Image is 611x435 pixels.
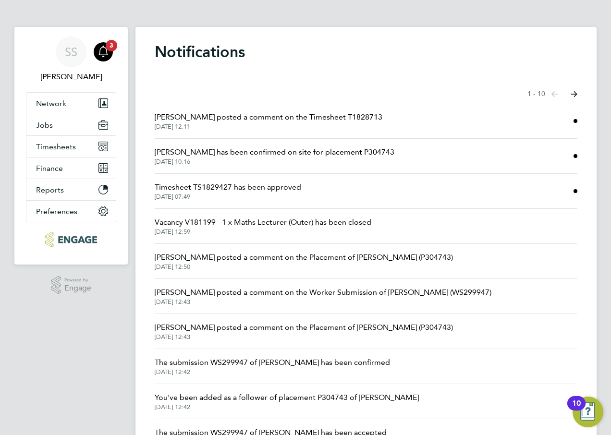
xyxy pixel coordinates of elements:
[155,146,394,166] a: [PERSON_NAME] has been confirmed on site for placement P304743[DATE] 10:16
[155,146,394,158] span: [PERSON_NAME] has been confirmed on site for placement P304743
[64,284,91,292] span: Engage
[155,111,382,123] span: [PERSON_NAME] posted a comment on the Timesheet T1828713
[26,232,116,247] a: Go to home page
[26,36,116,83] a: SS[PERSON_NAME]
[155,368,390,376] span: [DATE] 12:42
[26,157,116,179] button: Finance
[106,40,117,51] span: 3
[14,27,128,265] nav: Main navigation
[155,287,491,306] a: [PERSON_NAME] posted a comment on the Worker Submission of [PERSON_NAME] (WS299947)[DATE] 12:43
[64,276,91,284] span: Powered by
[65,46,77,58] span: SS
[26,71,116,83] span: Samya Siddiqui
[155,298,491,306] span: [DATE] 12:43
[36,207,77,216] span: Preferences
[155,217,371,228] span: Vacancy V181199 - 1 x Maths Lecturer (Outer) has been closed
[155,42,577,61] h1: Notifications
[527,89,545,99] span: 1 - 10
[26,179,116,200] button: Reports
[155,357,390,368] span: The submission WS299947 of [PERSON_NAME] has been confirmed
[155,403,419,411] span: [DATE] 12:42
[36,185,64,194] span: Reports
[573,397,603,427] button: Open Resource Center, 10 new notifications
[155,322,453,341] a: [PERSON_NAME] posted a comment on the Placement of [PERSON_NAME] (P304743)[DATE] 12:43
[26,201,116,222] button: Preferences
[155,123,382,131] span: [DATE] 12:11
[94,36,113,67] a: 3
[155,181,301,193] span: Timesheet TS1829427 has been approved
[527,85,577,104] nav: Select page of notifications list
[155,392,419,411] a: You've been added as a follower of placement P304743 of [PERSON_NAME][DATE] 12:42
[155,287,491,298] span: [PERSON_NAME] posted a comment on the Worker Submission of [PERSON_NAME] (WS299947)
[36,121,53,130] span: Jobs
[36,164,63,173] span: Finance
[155,217,371,236] a: Vacancy V181199 - 1 x Maths Lecturer (Outer) has been closed[DATE] 12:59
[155,181,301,201] a: Timesheet TS1829427 has been approved[DATE] 07:49
[36,142,76,151] span: Timesheets
[45,232,97,247] img: ncclondon-logo-retina.png
[155,193,301,201] span: [DATE] 07:49
[155,322,453,333] span: [PERSON_NAME] posted a comment on the Placement of [PERSON_NAME] (P304743)
[155,228,371,236] span: [DATE] 12:59
[26,136,116,157] button: Timesheets
[572,403,581,416] div: 10
[26,93,116,114] button: Network
[155,111,382,131] a: [PERSON_NAME] posted a comment on the Timesheet T1828713[DATE] 12:11
[155,263,453,271] span: [DATE] 12:50
[155,252,453,271] a: [PERSON_NAME] posted a comment on the Placement of [PERSON_NAME] (P304743)[DATE] 12:50
[155,357,390,376] a: The submission WS299947 of [PERSON_NAME] has been confirmed[DATE] 12:42
[51,276,92,294] a: Powered byEngage
[155,392,419,403] span: You've been added as a follower of placement P304743 of [PERSON_NAME]
[155,252,453,263] span: [PERSON_NAME] posted a comment on the Placement of [PERSON_NAME] (P304743)
[155,158,394,166] span: [DATE] 10:16
[26,114,116,135] button: Jobs
[36,99,66,108] span: Network
[155,333,453,341] span: [DATE] 12:43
